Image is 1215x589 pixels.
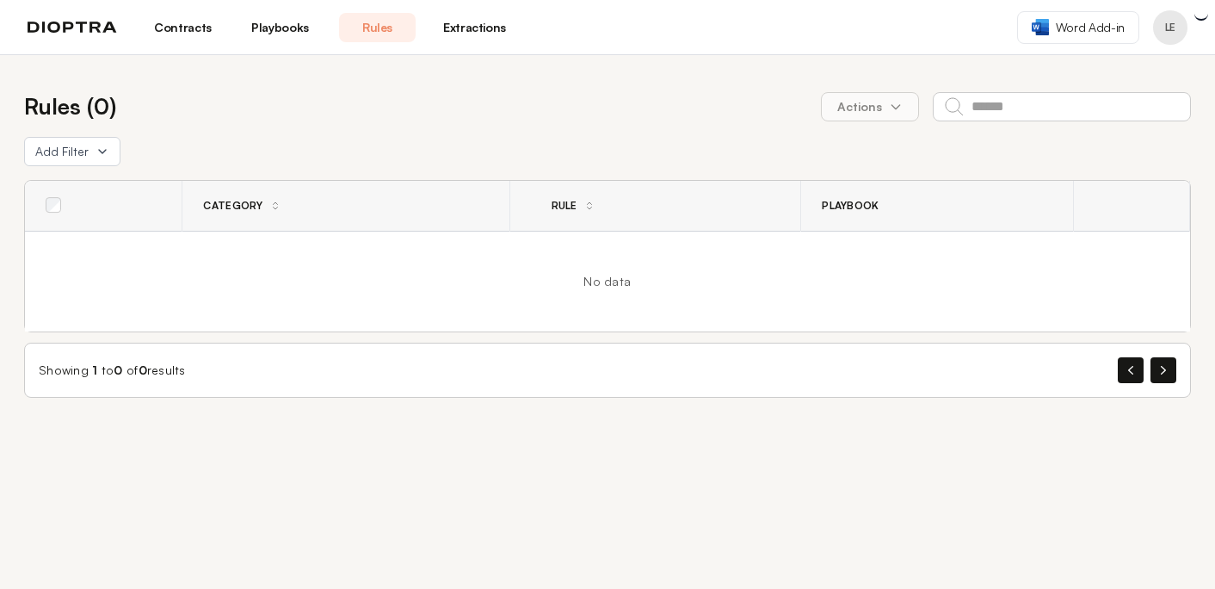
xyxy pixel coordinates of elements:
[92,363,97,377] span: 1
[24,90,116,123] h2: Rules ( 0 )
[339,13,416,42] a: Rules
[1118,357,1144,383] button: Previous
[139,363,147,377] span: 0
[1150,357,1176,383] button: Next
[24,137,120,166] button: Add Filter
[1056,19,1125,36] span: Word Add-in
[46,273,1169,290] div: No data
[1032,19,1049,35] img: word
[1153,10,1187,45] button: Profile menu
[821,92,919,121] button: Actions
[39,362,186,379] div: Showing to of results
[436,13,513,42] a: Extractions
[203,199,262,213] span: Category
[28,22,117,34] img: logo
[531,199,577,213] div: Rule
[242,13,318,42] a: Playbooks
[35,143,89,160] span: Add Filter
[1017,11,1139,44] a: Word Add-in
[822,199,879,213] span: Playbook
[145,13,221,42] a: Contracts
[114,363,122,377] span: 0
[823,91,916,122] span: Actions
